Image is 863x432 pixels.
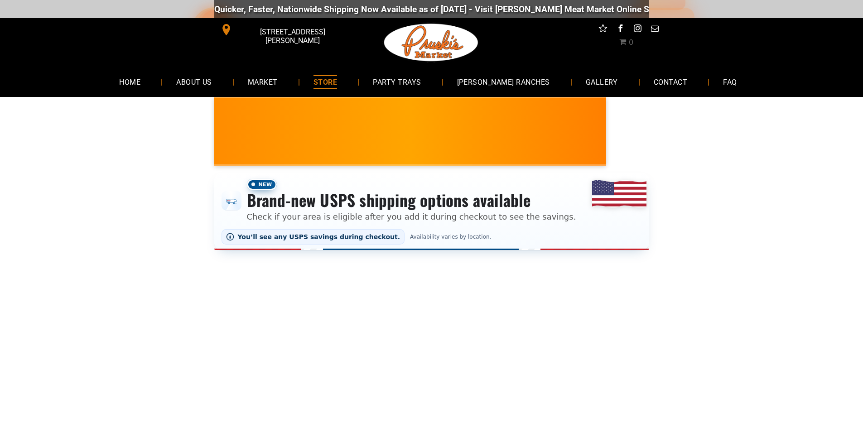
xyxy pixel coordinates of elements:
a: facebook [614,23,626,37]
a: FAQ [709,70,750,94]
a: MARKET [234,70,291,94]
a: Social network [597,23,609,37]
h3: Brand-new USPS shipping options available [247,190,576,210]
span: Availability varies by location. [408,234,493,240]
a: email [649,23,661,37]
a: instagram [632,23,643,37]
a: [PERSON_NAME] RANCHES [444,70,564,94]
a: CONTACT [640,70,701,94]
p: Check if your area is eligible after you add it during checkout to see the savings. [247,211,576,223]
a: HOME [106,70,154,94]
div: Quicker, Faster, Nationwide Shipping Now Available as of [DATE] - Visit [PERSON_NAME] Meat Market... [214,4,763,14]
span: 0 [629,38,633,47]
span: You’ll see any USPS savings during checkout. [238,233,400,240]
img: Pruski-s+Market+HQ+Logo2-1920w.png [382,18,480,67]
a: STORE [300,70,351,94]
a: GALLERY [572,70,632,94]
div: Shipping options announcement [214,173,649,250]
span: [STREET_ADDRESS][PERSON_NAME] [234,23,351,49]
a: ABOUT US [163,70,226,94]
span: New [247,179,277,190]
a: PARTY TRAYS [359,70,434,94]
a: [STREET_ADDRESS][PERSON_NAME] [214,23,353,37]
